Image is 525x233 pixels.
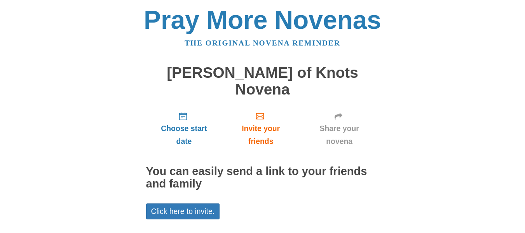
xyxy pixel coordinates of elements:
[222,105,299,152] a: Invite your friends
[230,122,291,148] span: Invite your friends
[146,203,220,219] a: Click here to invite.
[300,105,379,152] a: Share your novena
[185,39,340,47] a: The original novena reminder
[146,165,379,190] h2: You can easily send a link to your friends and family
[144,5,381,34] a: Pray More Novenas
[154,122,215,148] span: Choose start date
[146,105,222,152] a: Choose start date
[146,65,379,98] h1: [PERSON_NAME] of Knots Novena
[307,122,372,148] span: Share your novena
